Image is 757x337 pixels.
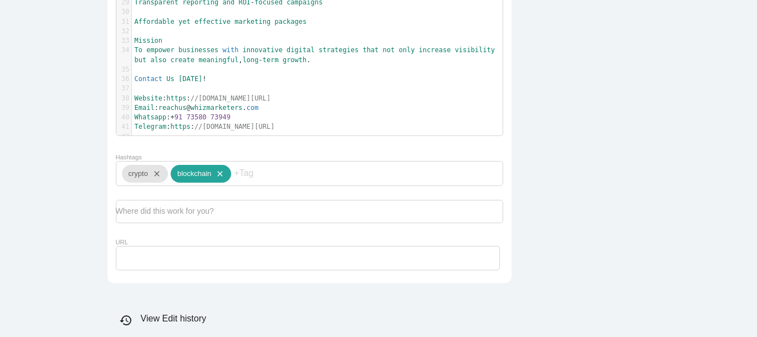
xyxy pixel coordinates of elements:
[195,18,231,26] span: effective
[178,18,191,26] span: yet
[135,37,163,44] span: Mission
[455,46,495,54] span: visibility
[195,123,275,130] span: //[DOMAIN_NAME][URL]
[135,123,167,130] span: Telegram
[116,122,131,132] div: 41
[383,46,395,54] span: not
[116,27,131,36] div: 32
[135,75,163,83] span: Contact
[419,46,451,54] span: increase
[116,17,131,27] div: 31
[198,56,238,64] span: meaningful
[243,46,283,54] span: innovative
[319,46,359,54] span: strategies
[158,104,187,112] span: reachus
[116,65,131,74] div: 35
[135,94,271,102] span: : :
[178,75,202,83] span: [DATE]
[116,46,131,55] div: 34
[150,56,166,64] span: also
[135,46,499,63] span: , .
[135,56,147,64] span: but
[148,165,161,183] i: close
[234,162,300,185] input: +Tag
[135,104,259,112] span: : .
[283,56,306,64] span: growth
[202,75,206,83] span: !
[211,113,231,121] span: 73949
[287,46,315,54] span: digital
[171,56,195,64] span: create
[191,104,243,112] span: whizmarketers
[116,94,131,103] div: 38
[135,113,231,121] span: :
[116,154,142,160] label: Hashtags
[116,74,131,84] div: 36
[166,94,186,102] span: https
[116,132,131,142] div: 42
[186,113,206,121] span: 73580
[171,165,231,183] div: blockchain
[234,18,270,26] span: marketing
[398,46,415,54] span: only
[116,103,131,113] div: 39
[259,56,263,64] span: -
[171,123,191,130] span: https
[135,104,155,112] span: Email
[116,36,131,46] div: 33
[263,56,279,64] span: term
[178,46,218,54] span: businesses
[116,84,131,93] div: 37
[175,113,182,121] span: 91
[116,113,131,122] div: 40
[116,7,131,17] div: 30
[135,18,175,26] span: Affordable
[135,46,142,54] span: To
[274,18,306,26] span: packages
[166,75,174,83] span: Us
[119,314,132,327] i: history
[135,94,163,102] span: Website
[171,113,175,121] span: +
[186,104,190,112] span: @
[122,165,168,183] div: crypto
[135,113,167,121] span: Whatsapp
[191,94,271,102] span: //[DOMAIN_NAME][URL]
[119,314,512,324] h6: View Edit history
[135,123,275,130] span: : :
[362,46,378,54] span: that
[211,165,224,183] i: close
[243,56,259,64] span: long
[146,46,175,54] span: empower
[116,239,128,245] label: URL
[116,207,214,215] label: Where did this work for you?
[247,104,259,112] span: com
[222,46,238,54] span: with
